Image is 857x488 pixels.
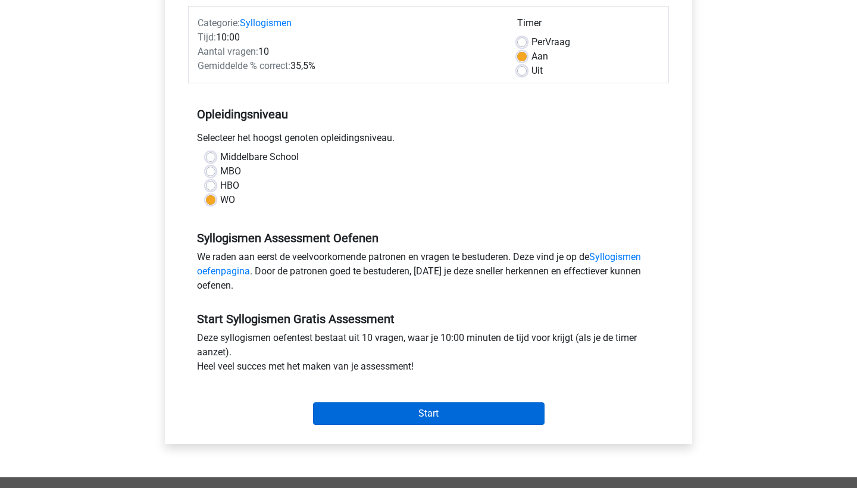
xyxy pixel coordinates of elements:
[198,17,240,29] span: Categorie:
[531,35,570,49] label: Vraag
[517,16,659,35] div: Timer
[220,164,241,179] label: MBO
[531,49,548,64] label: Aan
[198,60,290,71] span: Gemiddelde % correct:
[220,179,239,193] label: HBO
[189,59,508,73] div: 35,5%
[189,30,508,45] div: 10:00
[313,402,545,425] input: Start
[188,250,669,298] div: We raden aan eerst de veelvoorkomende patronen en vragen te bestuderen. Deze vind je op de . Door...
[198,32,216,43] span: Tijd:
[198,46,258,57] span: Aantal vragen:
[189,45,508,59] div: 10
[188,331,669,378] div: Deze syllogismen oefentest bestaat uit 10 vragen, waar je 10:00 minuten de tijd voor krijgt (als ...
[220,150,299,164] label: Middelbare School
[240,17,292,29] a: Syllogismen
[531,64,543,78] label: Uit
[220,193,235,207] label: WO
[531,36,545,48] span: Per
[188,131,669,150] div: Selecteer het hoogst genoten opleidingsniveau.
[197,312,660,326] h5: Start Syllogismen Gratis Assessment
[197,102,660,126] h5: Opleidingsniveau
[197,231,660,245] h5: Syllogismen Assessment Oefenen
